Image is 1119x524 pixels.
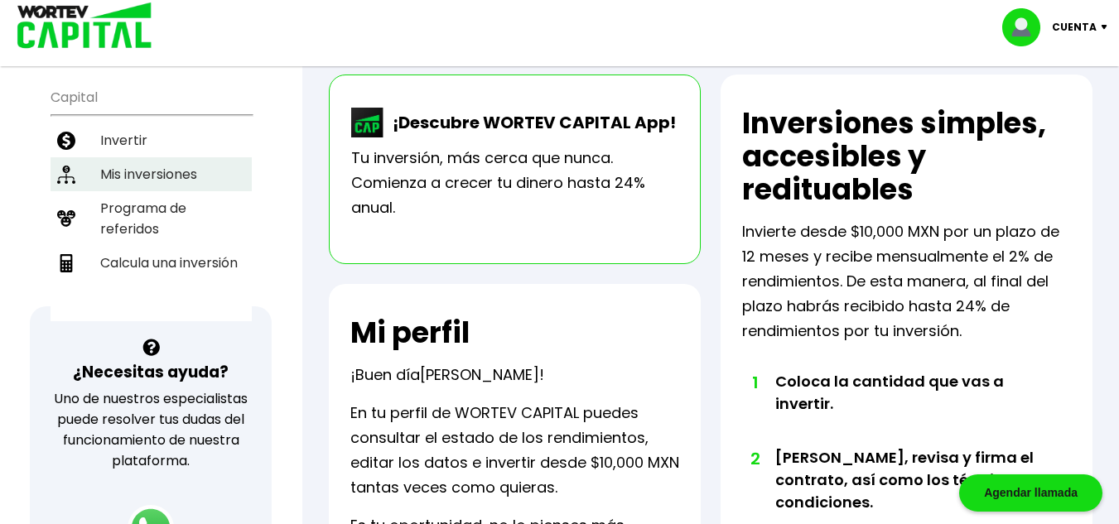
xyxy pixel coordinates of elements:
ul: Capital [51,79,252,321]
li: Coloca la cantidad que vas a invertir. [775,370,1038,446]
p: Cuenta [1052,15,1097,40]
span: 2 [750,446,759,471]
a: Mis inversiones [51,157,252,191]
a: Calcula una inversión [51,246,252,280]
h3: ¿Necesitas ayuda? [73,360,229,384]
p: ¡Buen día ! [350,363,544,387]
a: Programa de referidos [51,191,252,246]
span: 1 [750,370,759,395]
h2: Mi perfil [350,316,470,349]
p: Tu inversión, más cerca que nunca. Comienza a crecer tu dinero hasta 24% anual. [351,146,678,220]
img: calculadora-icon.17d418c4.svg [57,254,75,272]
p: ¡Descubre WORTEV CAPITAL App! [384,110,676,135]
img: inversiones-icon.6695dc30.svg [57,166,75,184]
div: Agendar llamada [959,474,1102,512]
a: Invertir [51,123,252,157]
p: En tu perfil de WORTEV CAPITAL puedes consultar el estado de los rendimientos, editar los datos e... [350,401,679,500]
p: Uno de nuestros especialistas puede resolver tus dudas del funcionamiento de nuestra plataforma. [51,388,250,471]
p: Invierte desde $10,000 MXN por un plazo de 12 meses y recibe mensualmente el 2% de rendimientos. ... [742,219,1071,344]
img: recomiendanos-icon.9b8e9327.svg [57,209,75,228]
img: invertir-icon.b3b967d7.svg [57,132,75,150]
span: [PERSON_NAME] [420,364,539,385]
img: wortev-capital-app-icon [351,108,384,137]
img: icon-down [1097,25,1119,30]
img: profile-image [1002,8,1052,46]
h2: Inversiones simples, accesibles y redituables [742,107,1071,206]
